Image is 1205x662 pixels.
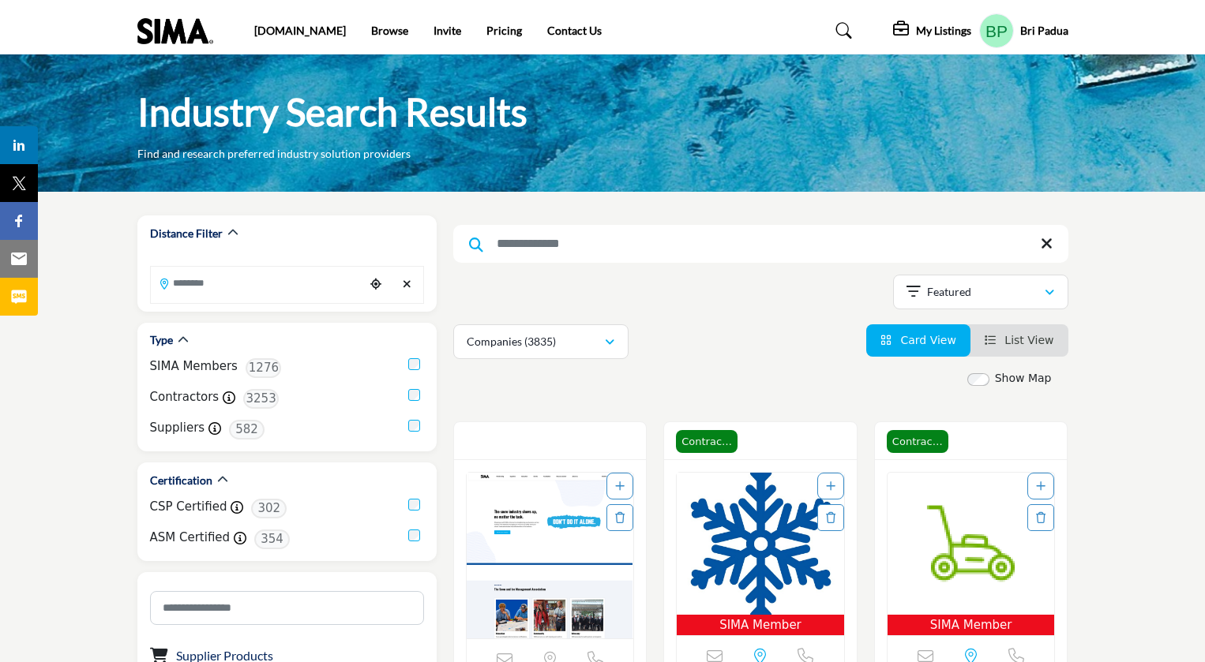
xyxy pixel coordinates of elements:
img: Site Logo [137,18,221,44]
a: View Card [880,334,956,346]
span: 1276 [246,358,281,378]
span: Card View [900,334,955,346]
li: List View [970,324,1068,357]
img: All Town Farms LLC [677,473,844,615]
img: Northern Iowa Lawn & Snow [888,473,1055,615]
a: Contact Us [547,24,602,37]
input: Search Keyword [453,225,1068,263]
a: Add To List [1036,480,1045,492]
span: 582 [229,420,265,439]
label: Contractors [150,388,220,406]
a: Browse [371,24,408,37]
span: 302 [251,499,287,518]
p: Companies (3835) [467,334,556,350]
div: My Listings [893,21,971,40]
a: Pricing [486,24,522,37]
input: SIMA Members checkbox [408,358,420,370]
input: Search Category [150,591,424,625]
input: Search Location [151,267,364,298]
span: Contractor [676,430,738,454]
a: Open Listing in new tab [677,473,844,636]
h2: Certification [150,473,212,488]
input: Contractors checkbox [408,389,420,401]
button: Show hide supplier dropdown [979,13,1014,48]
span: 3253 [243,389,279,409]
img: SIMA [467,473,634,638]
label: CSP Certified [150,498,227,516]
div: Clear search location [396,267,419,301]
li: Card View [866,324,970,357]
a: Open Listing in new tab [467,473,634,638]
span: Contractor [887,430,948,454]
a: View List [985,334,1054,346]
a: Add To List [615,480,625,492]
input: ASM Certified checkbox [408,529,420,541]
button: Companies (3835) [453,324,629,359]
h2: Type [150,332,173,348]
input: Suppliers checkbox [408,420,420,432]
h5: Bri Padua [1020,23,1068,39]
a: Search [820,18,862,43]
input: CSP Certified checkbox [408,499,420,511]
label: ASM Certified [150,529,231,547]
span: 354 [254,529,290,549]
span: List View [1004,334,1053,346]
a: Open Listing in new tab [888,473,1055,636]
label: Suppliers [150,419,205,437]
div: Choose your current location [364,267,388,301]
span: SIMA Member [680,616,841,634]
span: SIMA Member [891,616,1052,634]
a: Add To List [826,480,835,492]
button: Featured [893,275,1068,309]
a: Invite [434,24,461,37]
h5: My Listings [916,24,971,38]
p: Find and research preferred industry solution providers [137,146,411,162]
label: Show Map [995,370,1052,387]
label: SIMA Members [150,357,238,376]
p: Featured [927,284,971,300]
h1: Industry Search Results [137,88,527,137]
h2: Distance Filter [150,226,223,241]
a: [DOMAIN_NAME] [254,24,346,37]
